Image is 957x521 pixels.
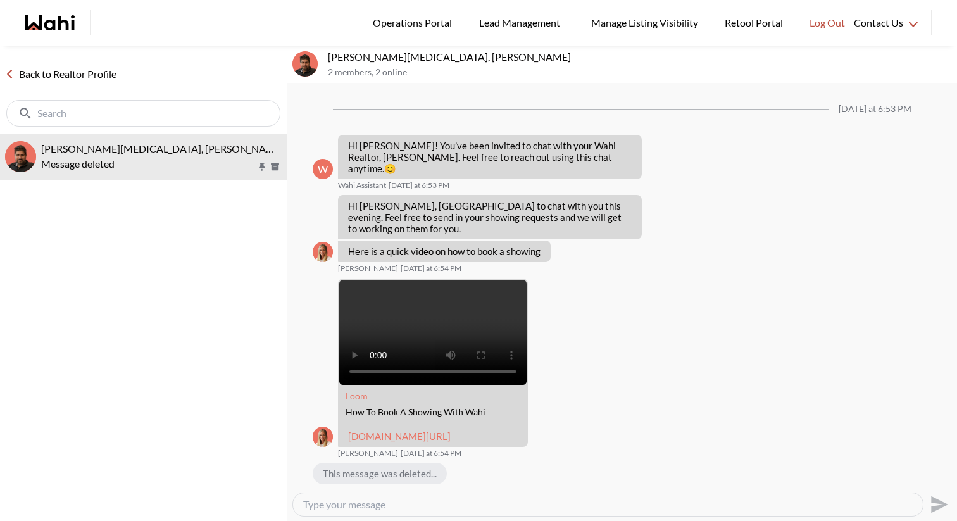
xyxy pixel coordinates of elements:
div: W [313,159,333,179]
div: Habon Muse, Faraz [5,141,36,172]
span: Retool Portal [725,15,787,31]
p: Hi [PERSON_NAME]! You’ve been invited to chat with your Wahi Realtor, [PERSON_NAME]. Feel free to... [348,140,632,174]
div: How To Book A Showing With Wahi [346,407,520,418]
span: Operations Portal [373,15,456,31]
p: Hi [PERSON_NAME], [GEOGRAPHIC_DATA] to chat with you this evening. Feel free to send in your show... [348,200,632,234]
time: 2025-10-02T22:53:26.744Z [389,180,449,191]
p: 2 members , 2 online [328,67,952,78]
button: Pin [256,161,268,172]
span: Wahi Assistant [338,180,386,191]
img: M [313,427,333,447]
input: Search [37,107,252,120]
img: H [292,51,318,77]
a: Wahi homepage [25,15,75,30]
a: Attachment [346,391,368,401]
p: Here is a quick video on how to book a showing [348,246,541,257]
div: Michelle Ryckman [313,427,333,447]
img: M [313,242,333,262]
div: [DATE] at 6:53 PM [839,104,911,115]
div: Michelle Ryckman [313,242,333,262]
span: [PERSON_NAME] [338,263,398,273]
a: [DOMAIN_NAME][URL] [348,430,451,442]
time: 2025-10-02T22:54:50.343Z [401,263,461,273]
button: Send [923,490,952,518]
span: [PERSON_NAME] [338,448,398,458]
span: Lead Management [479,15,565,31]
time: 2025-10-02T22:54:50.865Z [401,448,461,458]
p: [PERSON_NAME][MEDICAL_DATA], [PERSON_NAME] [328,51,952,63]
span: Log Out [810,15,845,31]
div: Message deleted [41,156,282,172]
textarea: Type your message [303,498,913,511]
span: Manage Listing Visibility [587,15,702,31]
span: 😊 [384,163,396,174]
div: This message was deleted... [313,463,447,484]
span: [PERSON_NAME][MEDICAL_DATA], [PERSON_NAME] [41,142,284,154]
button: Archive [268,161,282,172]
div: Habon Muse, Faraz [292,51,318,77]
img: H [5,141,36,172]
